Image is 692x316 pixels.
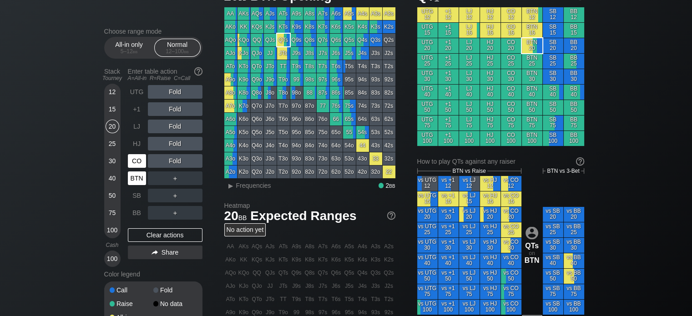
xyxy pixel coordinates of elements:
[417,100,438,115] div: UTG 50
[264,139,277,152] div: J4o
[543,38,563,53] div: SB 20
[303,47,316,60] div: J8s
[237,20,250,33] div: KK
[480,115,500,130] div: HJ 75
[251,20,263,33] div: KQs
[317,166,329,178] div: 72o
[383,34,395,46] div: Q2s
[564,38,584,53] div: BB 20
[369,113,382,125] div: 63s
[356,152,369,165] div: 43o
[251,100,263,112] div: Q7o
[277,34,290,46] div: QTs
[290,47,303,60] div: J9s
[343,126,356,139] div: 55
[343,60,356,73] div: T5s
[128,120,146,133] div: LJ
[224,166,237,178] div: A2o
[417,115,438,130] div: UTG 75
[303,73,316,86] div: 98s
[317,86,329,99] div: 87s
[343,47,356,60] div: J5s
[343,73,356,86] div: 95s
[106,102,119,116] div: 15
[153,301,197,307] div: No data
[501,115,521,130] div: CO 75
[543,7,563,22] div: SB 12
[303,34,316,46] div: Q8s
[317,113,329,125] div: 76o
[303,7,316,20] div: A8s
[330,166,343,178] div: 62o
[330,152,343,165] div: 63o
[356,73,369,86] div: 94s
[237,139,250,152] div: K4o
[128,189,146,202] div: SB
[543,54,563,69] div: SB 25
[369,100,382,112] div: 73s
[501,176,521,191] div: vs CO 12
[343,86,356,99] div: 85s
[277,126,290,139] div: T5o
[106,137,119,150] div: 25
[564,100,584,115] div: BB 50
[264,86,277,99] div: J8o
[128,102,146,116] div: +1
[251,86,263,99] div: Q8o
[417,158,584,165] div: How to play QTs against any raiser
[417,38,438,53] div: UTG 20
[564,7,584,22] div: BB 12
[224,47,237,60] div: AJo
[356,60,369,73] div: T4s
[369,139,382,152] div: 43s
[343,20,356,33] div: K5s
[459,100,480,115] div: LJ 50
[383,20,395,33] div: K2s
[480,54,500,69] div: HJ 25
[438,176,459,191] div: vs +1 12
[224,86,237,99] div: A8o
[383,152,395,165] div: 32s
[237,7,250,20] div: AKs
[417,131,438,146] div: UTG 100
[158,48,197,55] div: 12 – 100
[290,113,303,125] div: 96o
[148,171,202,185] div: ＋
[330,47,343,60] div: J6s
[501,69,521,84] div: CO 30
[383,126,395,139] div: 52s
[148,189,202,202] div: ＋
[148,120,202,133] div: Fold
[522,115,542,130] div: BTN 75
[459,7,480,22] div: LJ 12
[303,166,316,178] div: 82o
[148,85,202,99] div: Fold
[417,23,438,38] div: UTG 15
[251,47,263,60] div: QJo
[251,166,263,178] div: Q2o
[386,211,396,221] img: help.32db89a4.svg
[356,139,369,152] div: 44
[330,7,343,20] div: A6s
[343,139,356,152] div: 54o
[133,48,138,55] span: bb
[148,137,202,150] div: Fold
[317,47,329,60] div: J7s
[438,115,459,130] div: +1 75
[106,189,119,202] div: 50
[290,73,303,86] div: 99
[148,154,202,168] div: Fold
[101,75,124,81] div: Tourney
[277,73,290,86] div: T9o
[356,7,369,20] div: A4s
[106,206,119,220] div: 75
[522,100,542,115] div: BTN 50
[343,152,356,165] div: 53o
[110,301,153,307] div: Raise
[184,48,189,55] span: bb
[290,139,303,152] div: 94o
[369,34,382,46] div: Q3s
[480,100,500,115] div: HJ 50
[128,75,202,81] div: A=All-in R=Raise C=Call
[290,7,303,20] div: A9s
